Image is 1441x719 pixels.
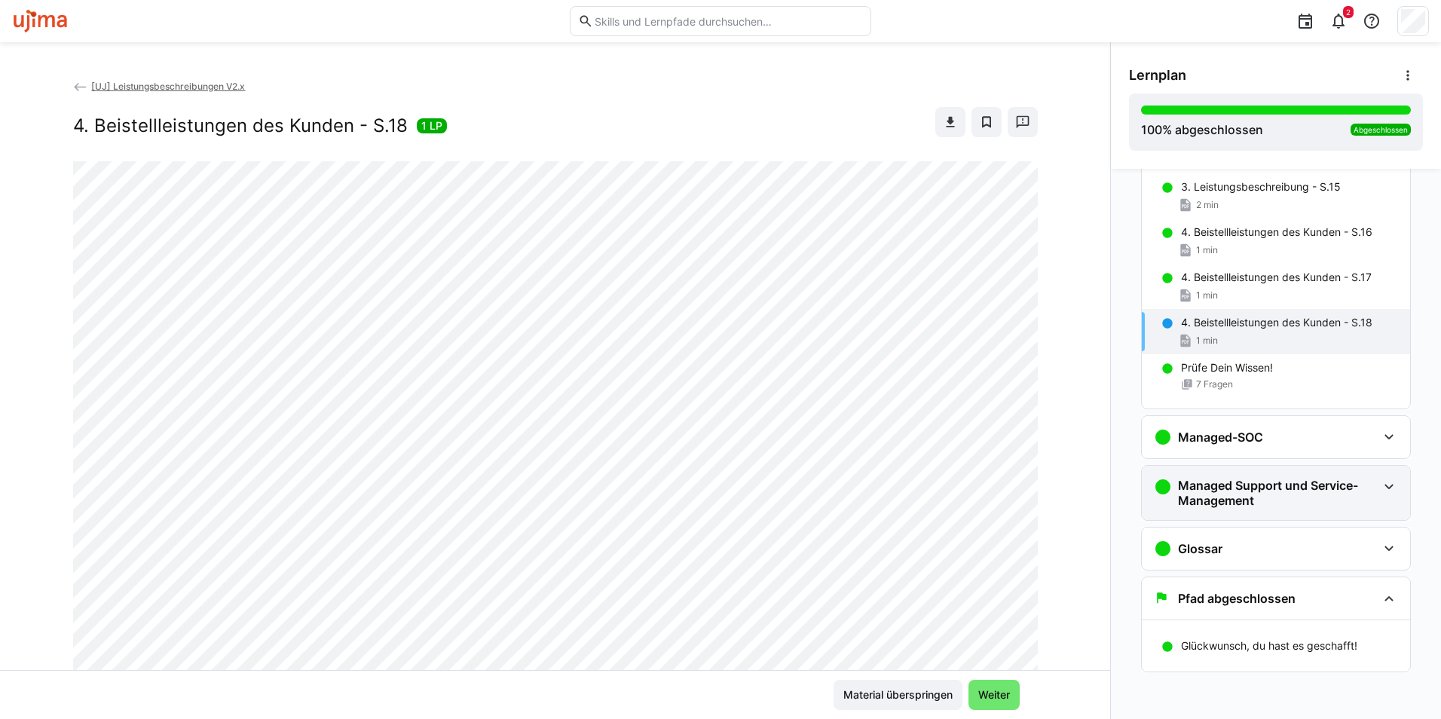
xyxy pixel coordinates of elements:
h2: 4. Beistellleistungen des Kunden - S.18 [73,115,408,137]
span: 1 LP [421,118,442,133]
p: Glückwunsch, du hast es geschafft! [1181,638,1357,653]
button: Material überspringen [834,680,962,710]
a: [UJ] Leistungsbeschreibungen V2.x [73,81,246,92]
span: Lernplan [1129,67,1186,84]
p: 4. Beistellleistungen des Kunden - S.17 [1181,270,1372,285]
span: 1 min [1196,289,1218,301]
p: 3. Leistungsbeschreibung - S.15 [1181,179,1341,194]
span: Abgeschlossen [1354,125,1408,134]
span: [UJ] Leistungsbeschreibungen V2.x [91,81,245,92]
p: 4. Beistellleistungen des Kunden - S.16 [1181,225,1372,240]
h3: Managed-SOC [1178,430,1263,445]
span: 1 min [1196,335,1218,347]
span: 2 [1346,8,1351,17]
p: Prüfe Dein Wissen! [1181,360,1273,375]
span: Material überspringen [841,687,955,702]
div: % abgeschlossen [1141,121,1263,139]
span: 100 [1141,122,1162,137]
span: Weiter [976,687,1012,702]
button: Weiter [968,680,1020,710]
h3: Pfad abgeschlossen [1178,591,1296,606]
span: 2 min [1196,199,1219,211]
p: 4. Beistellleistungen des Kunden - S.18 [1181,315,1372,330]
span: 1 min [1196,244,1218,256]
h3: Glossar [1178,541,1222,556]
h3: Managed Support und Service-Management [1178,478,1377,508]
input: Skills und Lernpfade durchsuchen… [593,14,863,28]
span: 7 Fragen [1196,378,1233,390]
